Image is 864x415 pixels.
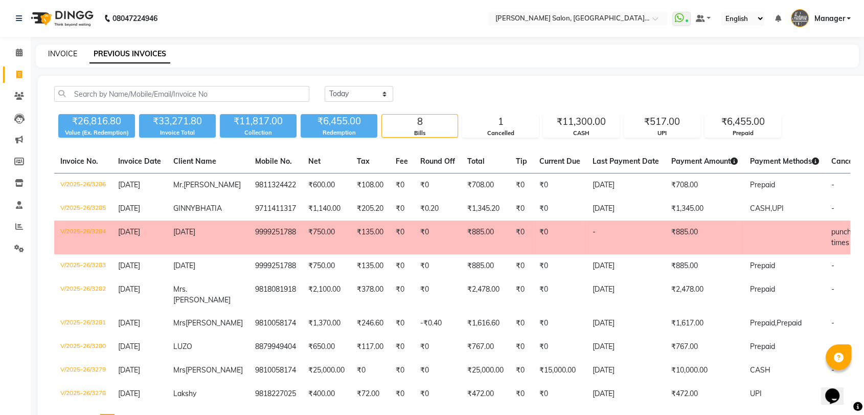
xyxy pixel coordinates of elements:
td: ₹10,000.00 [665,359,744,382]
td: [DATE] [586,335,665,359]
td: ₹0 [510,197,533,221]
div: ₹517.00 [624,115,700,129]
td: ₹472.00 [665,382,744,406]
div: Prepaid [705,129,781,138]
td: ₹650.00 [302,335,351,359]
td: ₹400.00 [302,382,351,406]
td: V/2025-26/3282 [54,278,112,312]
div: Invoice Total [139,128,216,137]
td: 9999251788 [249,221,302,254]
td: ₹0 [510,359,533,382]
td: ₹0 [414,221,461,254]
td: ₹750.00 [302,254,351,278]
span: Lakshy [173,389,196,398]
td: ₹708.00 [461,173,510,198]
span: Round Off [420,157,455,166]
td: ₹600.00 [302,173,351,198]
td: ₹0 [510,173,533,198]
td: ₹108.00 [351,173,390,198]
td: ₹767.00 [665,335,744,359]
span: Invoice Date [118,157,161,166]
td: V/2025-26/3279 [54,359,112,382]
td: ₹750.00 [302,221,351,254]
td: ₹0 [390,173,414,198]
td: ₹0 [533,278,586,312]
td: ₹378.00 [351,278,390,312]
td: ₹885.00 [665,221,744,254]
span: [DATE] [118,389,140,398]
input: Search by Name/Mobile/Email/Invoice No [54,86,309,102]
td: ₹205.20 [351,197,390,221]
span: [DATE] [173,227,195,236]
span: [PERSON_NAME] [184,180,241,189]
span: UPI [772,204,784,213]
td: ₹2,478.00 [665,278,744,312]
span: Prepaid [750,285,775,294]
td: 9818081918 [249,278,302,312]
td: ₹0 [533,382,586,406]
div: UPI [624,129,700,138]
td: ₹0 [414,173,461,198]
td: ₹1,140.00 [302,197,351,221]
span: Current Due [539,157,580,166]
td: 9810058174 [249,359,302,382]
td: ₹885.00 [665,254,744,278]
span: [DATE] [118,261,140,270]
td: V/2025-26/3283 [54,254,112,278]
td: ₹885.00 [461,254,510,278]
td: ₹1,345.00 [665,197,744,221]
td: 9818227025 [249,382,302,406]
div: ₹11,300.00 [543,115,619,129]
td: ₹0 [414,359,461,382]
td: ₹0 [390,221,414,254]
span: [DATE] [118,227,140,236]
span: Prepaid [750,261,775,270]
td: 9711411317 [249,197,302,221]
td: - [586,221,665,254]
div: ₹11,817.00 [220,114,297,128]
td: ₹1,616.60 [461,312,510,335]
td: ₹0 [533,173,586,198]
td: ₹0 [390,197,414,221]
span: Client Name [173,157,216,166]
span: - [831,285,834,294]
td: ₹2,100.00 [302,278,351,312]
div: ₹6,455.00 [301,114,377,128]
td: ₹0 [533,197,586,221]
iframe: chat widget [821,374,854,405]
td: ₹0 [390,359,414,382]
td: ₹0 [390,335,414,359]
td: ₹0 [533,312,586,335]
span: - [831,180,834,189]
a: PREVIOUS INVOICES [89,45,170,63]
td: [DATE] [586,197,665,221]
td: ₹246.60 [351,312,390,335]
span: UPI [750,389,762,398]
td: ₹0 [390,382,414,406]
td: ₹767.00 [461,335,510,359]
span: Prepaid [777,318,802,327]
img: Manager [791,9,809,27]
td: ₹0 [390,312,414,335]
td: ₹15,000.00 [533,359,586,382]
td: ₹0 [414,382,461,406]
td: V/2025-26/3281 [54,312,112,335]
td: V/2025-26/3280 [54,335,112,359]
td: ₹0.20 [414,197,461,221]
div: ₹6,455.00 [705,115,781,129]
span: [DATE] [118,342,140,351]
span: CASH, [750,204,772,213]
td: ₹1,617.00 [665,312,744,335]
td: 8879949404 [249,335,302,359]
img: logo [26,4,96,33]
div: Value (Ex. Redemption) [58,128,135,137]
a: INVOICE [48,49,77,58]
td: ₹885.00 [461,221,510,254]
span: [DATE] [118,365,140,375]
span: [DATE] [118,285,140,294]
td: V/2025-26/3278 [54,382,112,406]
td: [DATE] [586,254,665,278]
span: [DATE] [118,204,140,213]
td: [DATE] [586,382,665,406]
td: ₹1,345.20 [461,197,510,221]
